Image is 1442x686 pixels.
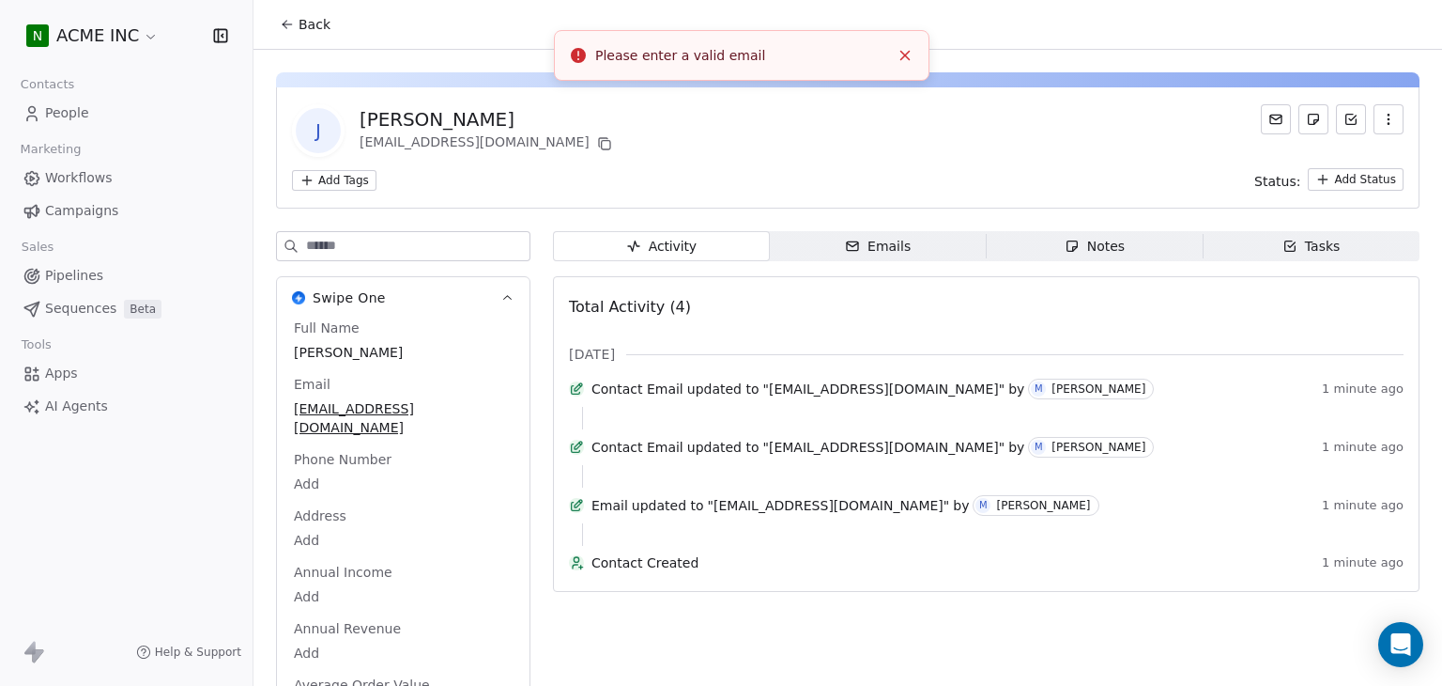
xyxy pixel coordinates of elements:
[708,496,950,515] span: "[EMAIL_ADDRESS][DOMAIN_NAME]"
[15,358,238,389] a: Apps
[979,498,988,513] div: M
[1008,380,1024,398] span: by
[1308,168,1404,191] button: Add Status
[124,300,161,319] span: Beta
[12,70,83,99] span: Contacts
[292,170,376,191] button: Add Tags
[45,397,108,416] span: AI Agents
[294,587,513,606] span: Add
[1322,498,1404,513] span: 1 minute ago
[1322,440,1404,455] span: 1 minute ago
[290,563,396,582] span: Annual Income
[1378,622,1423,667] div: Open Intercom Messenger
[1254,172,1300,191] span: Status:
[12,135,89,164] span: Marketing
[687,380,759,398] span: updated to
[1065,237,1125,257] div: Notes
[591,438,683,457] span: Contact Email
[45,299,116,319] span: Sequences
[155,645,241,660] span: Help & Support
[1282,237,1341,257] div: Tasks
[268,8,342,41] button: Back
[290,319,363,337] span: Full Name
[1035,382,1043,397] div: M
[294,644,513,663] span: Add
[45,168,113,188] span: Workflows
[591,496,628,515] span: Email
[763,438,1005,457] span: "[EMAIL_ADDRESS][DOMAIN_NAME]"
[299,15,330,34] span: Back
[136,645,241,660] a: Help & Support
[591,380,683,398] span: Contact Email
[294,475,513,493] span: Add
[292,291,305,304] img: Swipe One
[15,260,238,291] a: Pipelines
[893,43,917,68] button: Close toast
[296,108,341,153] span: J
[294,343,513,362] span: [PERSON_NAME]
[360,106,616,133] div: [PERSON_NAME]
[1051,441,1145,454] div: [PERSON_NAME]
[294,399,513,437] span: [EMAIL_ADDRESS][DOMAIN_NAME]
[45,364,78,383] span: Apps
[45,103,89,123] span: People
[13,233,62,261] span: Sales
[290,507,350,525] span: Address
[33,26,42,45] span: N
[13,331,59,359] span: Tools
[15,195,238,226] a: Campaigns
[763,380,1005,398] span: "[EMAIL_ADDRESS][DOMAIN_NAME]"
[632,496,704,515] span: updated to
[569,345,615,364] span: [DATE]
[595,46,889,66] div: Please enter a valid email
[45,266,103,286] span: Pipelines
[1322,382,1404,397] span: 1 minute ago
[1035,440,1043,455] div: M
[687,438,759,457] span: updated to
[277,277,529,319] button: Swipe OneSwipe One
[290,450,395,469] span: Phone Number
[15,98,238,129] a: People
[15,391,238,422] a: AI Agents
[845,237,911,257] div: Emails
[294,531,513,550] span: Add
[15,163,238,194] a: Workflows
[290,619,405,638] span: Annual Revenue
[1051,382,1145,396] div: [PERSON_NAME]
[591,553,1314,572] span: Contact Created
[953,496,969,515] span: by
[569,298,691,316] span: Total Activity (4)
[290,375,334,394] span: Email
[313,288,386,307] span: Swipe One
[23,20,162,52] button: NACME INC
[360,133,616,155] div: [EMAIL_ADDRESS][DOMAIN_NAME]
[56,23,139,48] span: ACME INC
[15,293,238,324] a: SequencesBeta
[1008,438,1024,457] span: by
[45,201,118,221] span: Campaigns
[996,499,1090,512] div: [PERSON_NAME]
[1322,555,1404,570] span: 1 minute ago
